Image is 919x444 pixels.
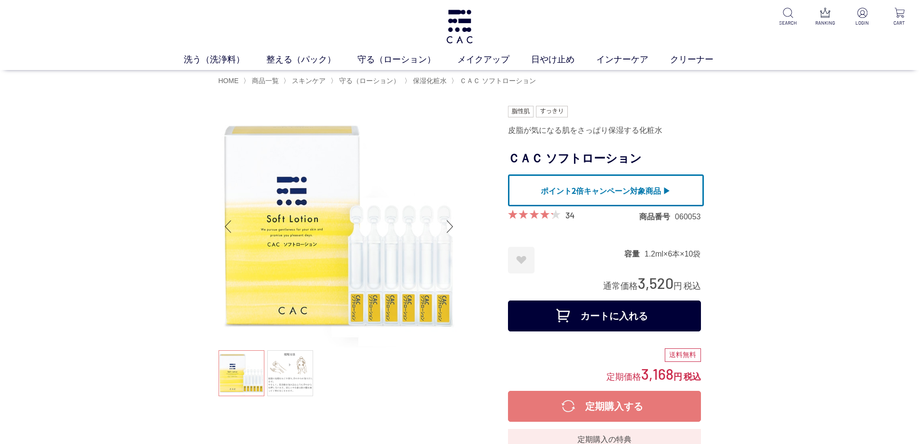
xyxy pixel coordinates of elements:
[292,77,326,85] span: スキンケア
[440,207,460,246] div: Next slide
[243,76,281,86] li: 〉
[684,281,701,291] span: 税込
[673,372,682,382] span: 円
[445,10,474,43] img: logo
[776,19,800,27] p: SEARCH
[250,77,279,85] a: 商品一覧
[850,8,874,27] a: LOGIN
[606,371,641,382] span: 定期価格
[603,281,638,291] span: 通常価格
[536,106,568,117] img: すっきり
[508,301,701,331] button: カートに入れる
[219,207,238,246] div: Previous slide
[641,365,673,383] span: 3,168
[813,19,837,27] p: RANKING
[645,249,701,259] dd: 1.2ml×6本×10袋
[339,77,400,85] span: 守る（ローション）
[624,249,645,259] dt: 容量
[639,212,675,222] dt: 商品番号
[457,53,531,66] a: メイクアップ
[508,391,701,422] button: 定期購入する
[458,77,536,85] a: ＣＡＣ ソフトローション
[184,53,266,66] a: 洗う（洗浄料）
[638,274,673,292] span: 3,520
[776,8,800,27] a: SEARCH
[330,76,402,86] li: 〉
[266,53,357,66] a: 整える（パック）
[283,76,328,86] li: 〉
[850,19,874,27] p: LOGIN
[219,106,460,347] img: ＣＡＣ ソフトローション
[673,281,682,291] span: 円
[508,122,701,139] div: 皮脂が気になる肌をさっぱり保湿する化粧水
[670,53,735,66] a: クリーナー
[413,77,447,85] span: 保湿化粧水
[888,8,911,27] a: CART
[252,77,279,85] span: 商品一覧
[888,19,911,27] p: CART
[411,77,447,85] a: 保湿化粧水
[684,372,701,382] span: 税込
[460,77,536,85] span: ＣＡＣ ソフトローション
[565,210,575,220] a: 34
[813,8,837,27] a: RANKING
[404,76,449,86] li: 〉
[508,148,701,170] h1: ＣＡＣ ソフトローション
[531,53,596,66] a: 日やけ止め
[508,247,535,273] a: お気に入りに登録する
[357,53,457,66] a: 守る（ローション）
[451,76,538,86] li: 〉
[290,77,326,85] a: スキンケア
[337,77,400,85] a: 守る（ローション）
[665,348,701,362] div: 送料無料
[675,212,700,222] dd: 060053
[508,106,534,117] img: 脂性肌
[219,77,239,85] a: HOME
[596,53,670,66] a: インナーケア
